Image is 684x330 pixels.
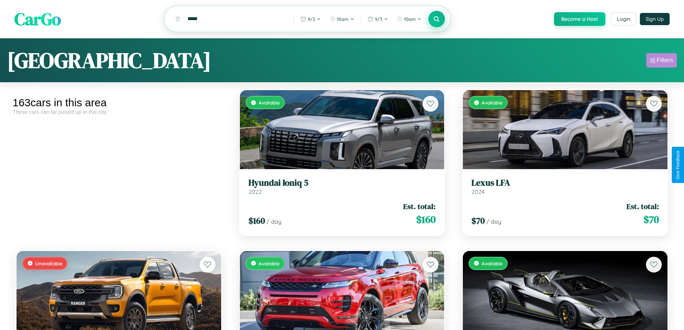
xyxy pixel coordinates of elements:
[248,215,265,227] span: $ 160
[248,178,436,188] h3: Hyundai Ioniq 5
[35,260,62,266] span: Unavailable
[554,12,605,26] button: Become a Host
[471,188,485,195] span: 2024
[627,201,659,212] span: Est. total:
[13,109,225,115] div: These cars can be picked up in this city.
[326,13,358,25] button: 10am
[657,57,673,64] div: Filters
[481,99,503,106] span: Available
[297,13,325,25] button: 9/2
[643,212,659,227] span: $ 70
[337,16,349,22] span: 10am
[7,46,211,75] h1: [GEOGRAPHIC_DATA]
[266,218,281,225] span: / day
[308,16,315,22] span: 9 / 2
[393,13,425,25] button: 10am
[14,7,61,31] span: CarGo
[471,178,659,188] h3: Lexus LFA
[248,188,262,195] span: 2022
[471,215,485,227] span: $ 70
[375,16,382,22] span: 9 / 3
[646,53,677,68] button: Filters
[403,201,436,212] span: Est. total:
[481,260,503,266] span: Available
[259,99,280,106] span: Available
[675,150,680,180] div: Give Feedback
[486,218,501,225] span: / day
[611,13,636,25] button: Login
[364,13,392,25] button: 9/3
[640,13,670,25] button: Sign Up
[259,260,280,266] span: Available
[248,178,436,195] a: Hyundai Ioniq 52022
[416,212,436,227] span: $ 160
[404,16,416,22] span: 10am
[471,178,659,195] a: Lexus LFA2024
[13,97,225,109] div: 163 cars in this area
